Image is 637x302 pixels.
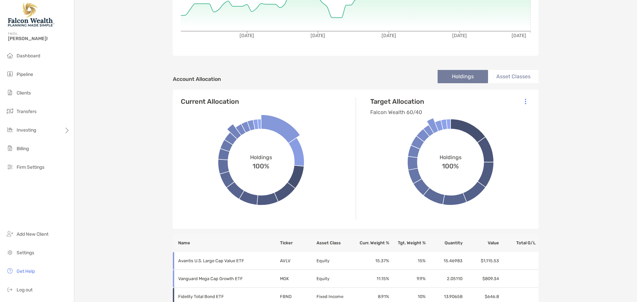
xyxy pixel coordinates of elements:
td: 15.37 % [353,252,389,270]
li: Holdings [438,70,488,83]
li: Asset Classes [488,70,538,83]
span: Clients [17,90,31,96]
span: Investing [17,127,36,133]
img: clients icon [6,89,14,96]
td: Equity [316,270,353,288]
th: Tgt. Weight % [389,234,426,252]
span: Get Help [17,269,35,274]
span: Log out [17,287,33,293]
img: logout icon [6,285,14,293]
img: investing icon [6,126,14,134]
th: Value [463,234,499,252]
td: 2.05110 [426,270,462,288]
span: Transfers [17,109,36,114]
span: Holdings [250,154,272,160]
th: Quantity [426,234,462,252]
span: [PERSON_NAME]! [8,36,70,41]
th: Total G/L [499,234,538,252]
span: Add New Client [17,231,48,237]
th: Ticker [280,234,316,252]
span: Billing [17,146,29,151]
span: Dashboard [17,53,40,59]
tspan: [DATE] [382,33,396,38]
td: 11.15 % [353,270,389,288]
img: settings icon [6,248,14,256]
p: Vanguard Mega Cap Growth ETF [178,274,271,283]
th: Asset Class [316,234,353,252]
img: billing icon [6,144,14,152]
p: Falcon Wealth 60/40 [370,108,424,116]
td: Equity [316,252,353,270]
span: Pipeline [17,72,33,77]
td: 15 % [389,252,426,270]
tspan: [DATE] [512,33,526,38]
tspan: [DATE] [452,33,467,38]
span: 100% [442,160,459,170]
img: add_new_client icon [6,230,14,238]
td: AVLV [280,252,316,270]
h4: Current Allocation [181,97,239,105]
p: Fidelity Total Bond ETF [178,292,271,301]
img: Falcon Wealth Planning Logo [8,3,54,27]
span: Settings [17,250,34,256]
p: Avantis U.S. Large Cap Value ETF [178,257,271,265]
td: MGK [280,270,316,288]
img: Icon List Menu [525,98,526,104]
img: transfers icon [6,107,14,115]
img: dashboard icon [6,51,14,59]
td: 15.46983 [426,252,462,270]
span: Holdings [440,154,461,160]
tspan: [DATE] [240,33,254,38]
td: $809.34 [463,270,499,288]
td: $1,115.53 [463,252,499,270]
h4: Account Allocation [173,76,221,82]
span: Firm Settings [17,164,44,170]
img: pipeline icon [6,70,14,78]
th: Name [173,234,280,252]
td: 9.9 % [389,270,426,288]
h4: Target Allocation [370,97,424,105]
th: Curr. Weight % [353,234,389,252]
img: get-help icon [6,267,14,275]
tspan: [DATE] [311,33,325,38]
img: firm-settings icon [6,163,14,171]
span: 100% [252,160,269,170]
